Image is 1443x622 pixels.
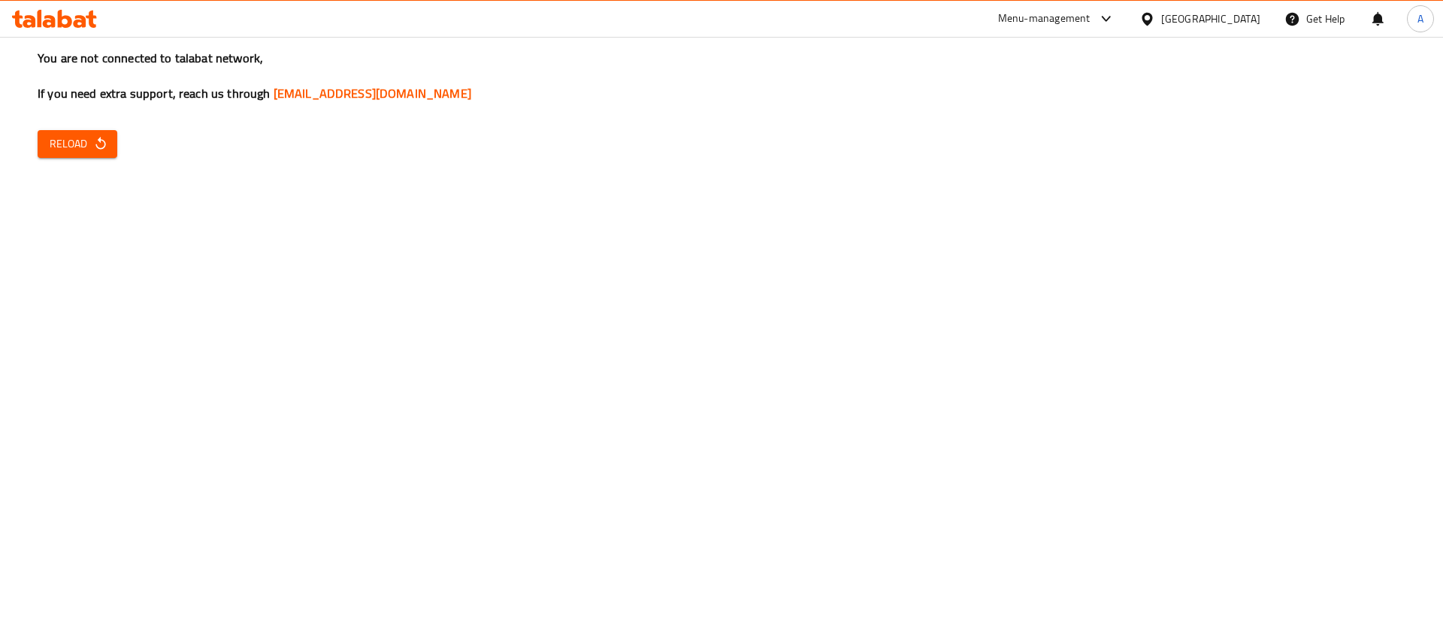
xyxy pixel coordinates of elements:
a: [EMAIL_ADDRESS][DOMAIN_NAME] [274,82,471,105]
button: Reload [38,130,117,158]
span: A [1417,11,1423,27]
h3: You are not connected to talabat network, If you need extra support, reach us through [38,50,1405,102]
span: Reload [50,135,105,153]
div: Menu-management [998,10,1091,28]
div: [GEOGRAPHIC_DATA] [1161,11,1260,27]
